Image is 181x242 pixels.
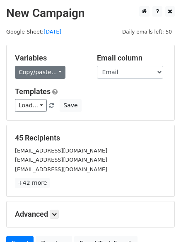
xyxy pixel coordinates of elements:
small: Google Sheet: [6,29,61,35]
small: [EMAIL_ADDRESS][DOMAIN_NAME] [15,157,107,163]
h2: New Campaign [6,6,175,20]
h5: Advanced [15,210,166,219]
iframe: Chat Widget [140,202,181,242]
small: [EMAIL_ADDRESS][DOMAIN_NAME] [15,166,107,172]
a: Templates [15,87,51,96]
button: Save [60,99,81,112]
a: Copy/paste... [15,66,65,79]
a: [DATE] [43,29,61,35]
span: Daily emails left: 50 [119,27,175,36]
h5: Email column [97,53,167,63]
h5: 45 Recipients [15,133,166,143]
a: +42 more [15,178,50,188]
h5: Variables [15,53,84,63]
small: [EMAIL_ADDRESS][DOMAIN_NAME] [15,148,107,154]
a: Load... [15,99,47,112]
a: Daily emails left: 50 [119,29,175,35]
